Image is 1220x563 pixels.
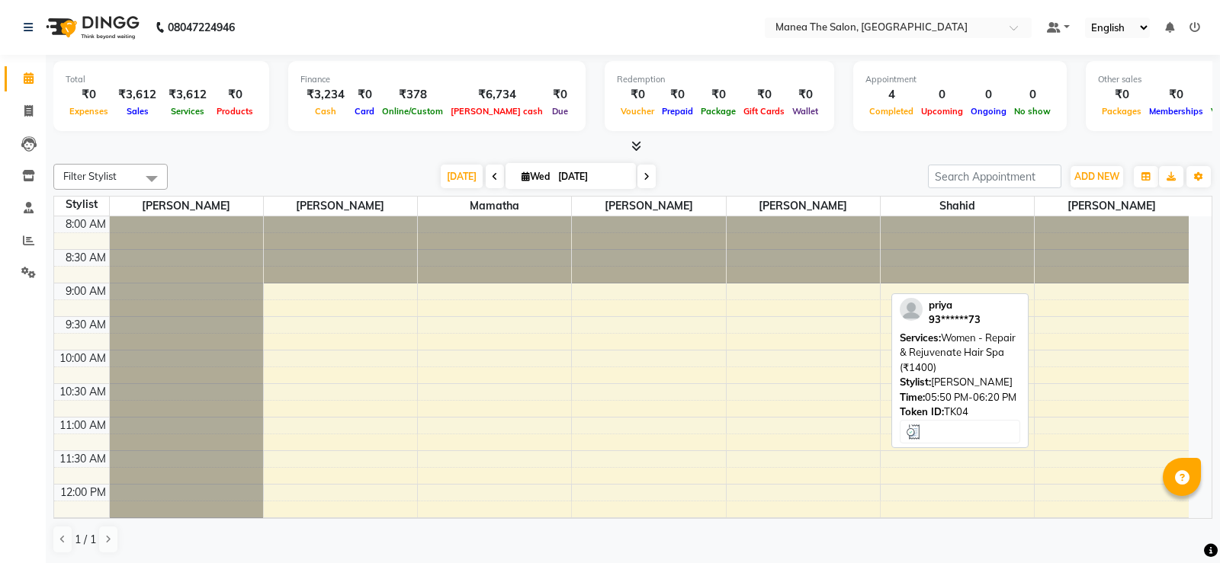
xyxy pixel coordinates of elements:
[1145,106,1207,117] span: Memberships
[900,375,1020,390] div: [PERSON_NAME]
[1010,86,1055,104] div: 0
[447,106,547,117] span: [PERSON_NAME] cash
[917,106,967,117] span: Upcoming
[56,384,109,400] div: 10:30 AM
[56,451,109,467] div: 11:30 AM
[300,73,573,86] div: Finance
[900,298,923,321] img: profile
[547,86,573,104] div: ₹0
[63,216,109,232] div: 8:00 AM
[213,86,257,104] div: ₹0
[351,86,378,104] div: ₹0
[57,485,109,501] div: 12:00 PM
[1098,106,1145,117] span: Packages
[881,197,1034,216] span: Shahid
[865,73,1055,86] div: Appointment
[900,391,925,403] span: Time:
[56,350,109,366] div: 10:00 AM
[63,170,117,182] span: Filter Stylist
[441,165,483,188] span: [DATE]
[56,417,109,433] div: 11:00 AM
[658,86,697,104] div: ₹0
[63,283,109,299] div: 9:00 AM
[900,390,1020,405] div: 05:50 PM-06:20 PM
[75,532,96,548] span: 1 / 1
[110,197,263,216] span: [PERSON_NAME]
[617,86,658,104] div: ₹0
[213,106,257,117] span: Products
[162,86,213,104] div: ₹3,612
[66,86,112,104] div: ₹0
[39,6,143,49] img: logo
[865,106,917,117] span: Completed
[617,106,658,117] span: Voucher
[697,86,740,104] div: ₹0
[57,518,109,534] div: 12:30 PM
[63,250,109,266] div: 8:30 AM
[518,171,554,182] span: Wed
[967,106,1010,117] span: Ongoing
[727,197,880,216] span: [PERSON_NAME]
[66,73,257,86] div: Total
[418,197,571,216] span: Mamatha
[1145,86,1207,104] div: ₹0
[572,197,725,216] span: [PERSON_NAME]
[928,165,1061,188] input: Search Appointment
[900,405,1020,420] div: TK04
[1071,166,1123,187] button: ADD NEW
[658,106,697,117] span: Prepaid
[351,106,378,117] span: Card
[311,106,340,117] span: Cash
[740,106,788,117] span: Gift Cards
[1074,171,1119,182] span: ADD NEW
[900,405,944,417] span: Token ID:
[1035,197,1189,216] span: [PERSON_NAME]
[63,317,109,333] div: 9:30 AM
[967,86,1010,104] div: 0
[447,86,547,104] div: ₹6,734
[66,106,112,117] span: Expenses
[788,106,822,117] span: Wallet
[929,299,952,311] span: priya
[378,106,447,117] span: Online/Custom
[300,86,351,104] div: ₹3,234
[740,86,788,104] div: ₹0
[1010,106,1055,117] span: No show
[900,376,931,388] span: Stylist:
[900,331,1016,373] span: Women - Repair & Rejuvenate Hair Spa (₹1400)
[167,106,208,117] span: Services
[900,331,941,344] span: Services:
[1098,86,1145,104] div: ₹0
[168,6,235,49] b: 08047224946
[788,86,822,104] div: ₹0
[264,197,417,216] span: [PERSON_NAME]
[917,86,967,104] div: 0
[548,106,572,117] span: Due
[123,106,152,117] span: Sales
[378,86,447,104] div: ₹378
[554,165,630,188] input: 2025-10-15
[112,86,162,104] div: ₹3,612
[865,86,917,104] div: 4
[697,106,740,117] span: Package
[54,197,109,213] div: Stylist
[1156,502,1205,548] iframe: chat widget
[617,73,822,86] div: Redemption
